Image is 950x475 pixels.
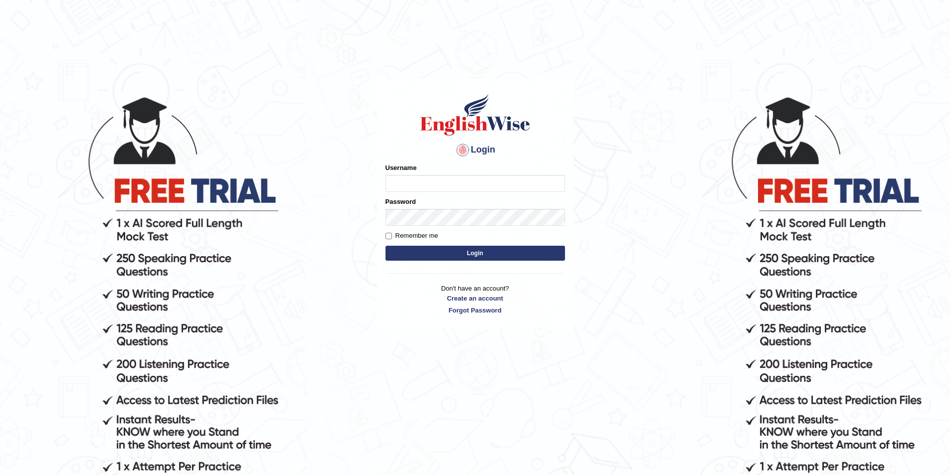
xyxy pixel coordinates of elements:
[385,246,565,261] button: Login
[418,92,532,137] img: Logo of English Wise sign in for intelligent practice with AI
[385,231,438,241] label: Remember me
[385,306,565,315] a: Forgot Password
[385,233,392,239] input: Remember me
[385,284,565,315] p: Don't have an account?
[385,163,417,172] label: Username
[385,197,416,206] label: Password
[385,142,565,158] h4: Login
[385,294,565,303] a: Create an account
